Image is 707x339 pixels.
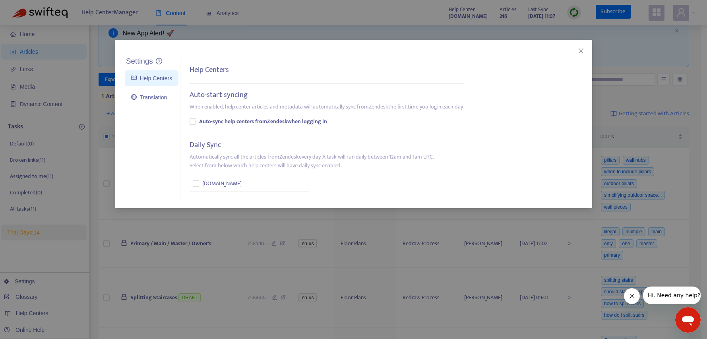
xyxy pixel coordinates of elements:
iframe: Close message [624,288,640,304]
a: question-circle [156,58,162,65]
button: Close [577,46,585,55]
h5: Settings [126,57,153,66]
b: Auto-sync help centers from Zendesk when logging in [199,117,327,126]
span: close [578,48,584,54]
p: Automatically sync all the articles from Zendesk every day. A task will run daily between 12am an... [189,153,434,170]
iframe: Button to launch messaging window [675,307,701,333]
h5: Daily Sync [189,141,221,150]
p: When enabled, help center articles and metadata will automatically sync from Zendesk the first ti... [189,103,463,111]
h5: Auto-start syncing [189,91,247,100]
a: Help Centers [131,75,172,81]
iframe: Message from company [643,287,701,304]
a: Translation [131,94,167,101]
span: question-circle [156,58,162,64]
span: [DOMAIN_NAME] [202,179,241,188]
h5: Help Centers [189,66,229,75]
